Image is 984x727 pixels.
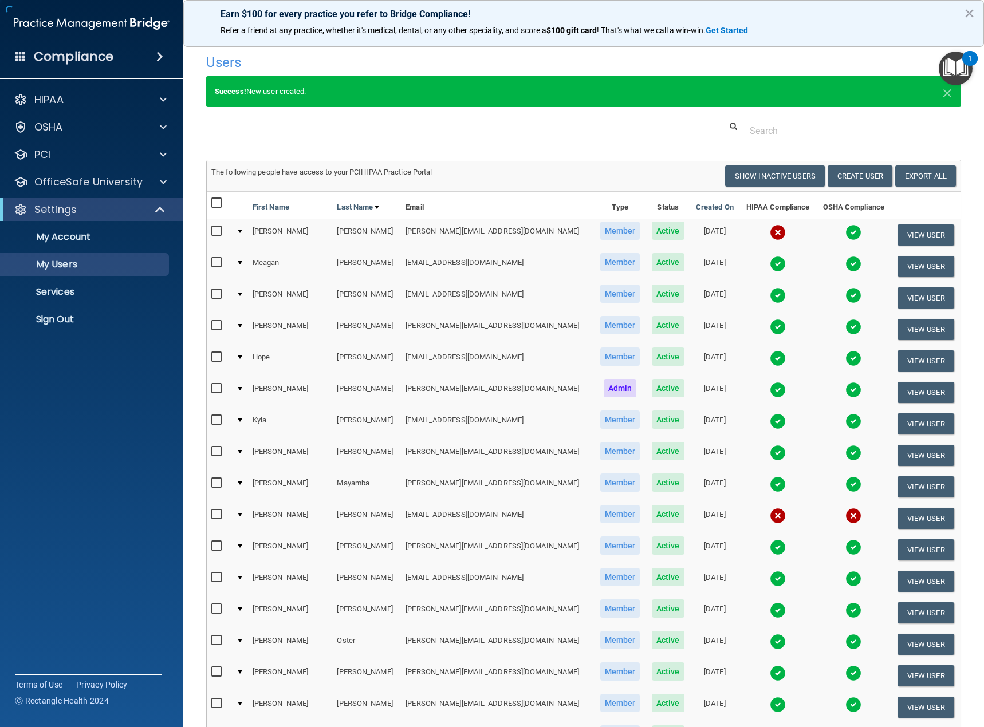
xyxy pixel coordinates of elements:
img: tick.e7d51cea.svg [770,476,786,492]
span: Member [600,410,640,429]
img: tick.e7d51cea.svg [770,571,786,587]
td: [EMAIL_ADDRESS][DOMAIN_NAME] [401,282,594,314]
td: Kyla [248,408,333,440]
p: My Account [7,231,164,243]
button: View User [898,476,954,497]
img: tick.e7d51cea.svg [845,634,861,650]
button: View User [898,413,954,434]
td: [PERSON_NAME] [332,503,401,534]
td: [EMAIL_ADDRESS][DOMAIN_NAME] [401,345,594,377]
button: View User [898,350,954,372]
img: tick.e7d51cea.svg [770,445,786,461]
img: tick.e7d51cea.svg [770,602,786,618]
td: [DATE] [690,251,740,282]
td: [PERSON_NAME] [248,377,333,408]
button: View User [898,224,954,246]
span: Refer a friend at any practice, whether it's medical, dental, or any other speciality, and score a [221,26,546,35]
a: Terms of Use [15,679,62,690]
p: Earn $100 for every practice you refer to Bridge Compliance! [221,9,947,19]
a: Last Name [337,200,379,214]
td: [PERSON_NAME][EMAIL_ADDRESS][DOMAIN_NAME] [401,692,594,723]
td: [PERSON_NAME] [332,377,401,408]
td: [DATE] [690,219,740,251]
a: Export All [895,165,956,187]
p: OfficeSafe University [34,175,143,189]
td: [PERSON_NAME] [248,660,333,692]
a: PCI [14,148,167,161]
img: cross.ca9f0e7f.svg [845,508,861,524]
a: First Name [253,200,289,214]
td: [DATE] [690,503,740,534]
td: [PERSON_NAME] [332,534,401,566]
img: tick.e7d51cea.svg [770,256,786,272]
span: Active [652,568,684,586]
td: [PERSON_NAME] [248,692,333,723]
th: HIPAA Compliance [739,192,816,219]
img: tick.e7d51cea.svg [845,382,861,398]
button: Close [964,4,975,22]
img: cross.ca9f0e7f.svg [770,224,786,240]
button: View User [898,539,954,560]
span: Active [652,222,684,240]
button: View User [898,697,954,718]
h4: Users [206,55,639,70]
td: [PERSON_NAME][EMAIL_ADDRESS][DOMAIN_NAME] [401,597,594,629]
td: [PERSON_NAME][EMAIL_ADDRESS][DOMAIN_NAME] [401,471,594,503]
td: [PERSON_NAME] [332,660,401,692]
button: View User [898,287,954,309]
td: Mayamba [332,471,401,503]
span: Active [652,473,684,492]
button: View User [898,445,954,466]
span: Member [600,316,640,334]
td: [EMAIL_ADDRESS][DOMAIN_NAME] [401,566,594,597]
img: tick.e7d51cea.svg [845,413,861,429]
span: Active [652,285,684,303]
span: Member [600,222,640,240]
td: [PERSON_NAME] [248,534,333,566]
td: [PERSON_NAME] [248,471,333,503]
span: Active [652,631,684,649]
img: tick.e7d51cea.svg [770,665,786,681]
span: Active [652,379,684,397]
iframe: Drift Widget Chat Controller [786,646,970,692]
h4: Compliance [34,49,113,65]
span: Active [652,694,684,712]
td: [PERSON_NAME][EMAIL_ADDRESS][DOMAIN_NAME] [401,377,594,408]
a: HIPAA [14,93,167,106]
td: [PERSON_NAME][EMAIL_ADDRESS][DOMAIN_NAME] [401,660,594,692]
p: Settings [34,203,77,216]
td: [EMAIL_ADDRESS][DOMAIN_NAME] [401,503,594,534]
span: Active [652,505,684,523]
td: [PERSON_NAME][EMAIL_ADDRESS][DOMAIN_NAME] [401,534,594,566]
span: × [942,80,952,103]
button: View User [898,508,954,529]
a: Created On [696,200,734,214]
input: Search [750,120,952,141]
strong: Success! [215,87,246,96]
span: Member [600,568,640,586]
img: tick.e7d51cea.svg [845,256,861,272]
a: OfficeSafe University [14,175,167,189]
img: tick.e7d51cea.svg [770,697,786,713]
td: [DATE] [690,282,740,314]
span: Member [600,473,640,492]
span: Active [652,347,684,366]
td: [PERSON_NAME] [248,566,333,597]
th: Type [594,192,645,219]
td: [PERSON_NAME] [248,219,333,251]
th: Email [401,192,594,219]
span: Member [600,631,640,649]
img: tick.e7d51cea.svg [845,539,861,555]
td: [PERSON_NAME] [248,282,333,314]
td: Hope [248,345,333,377]
span: ! That's what we call a win-win. [597,26,706,35]
td: [EMAIL_ADDRESS][DOMAIN_NAME] [401,251,594,282]
span: Member [600,599,640,618]
span: The following people have access to your PCIHIPAA Practice Portal [211,168,432,176]
p: HIPAA [34,93,64,106]
button: View User [898,382,954,403]
td: [PERSON_NAME][EMAIL_ADDRESS][DOMAIN_NAME] [401,440,594,471]
td: [PERSON_NAME][EMAIL_ADDRESS][DOMAIN_NAME] [401,219,594,251]
div: New user created. [206,76,961,107]
img: tick.e7d51cea.svg [845,350,861,366]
